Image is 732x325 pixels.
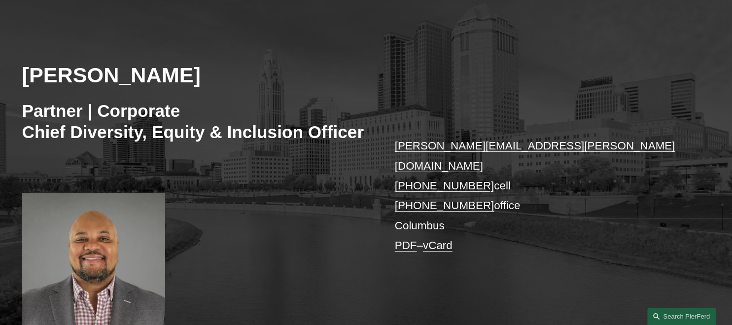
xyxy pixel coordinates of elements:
[395,136,682,255] p: cell office Columbus –
[22,100,366,143] h3: Partner | Corporate Chief Diversity, Equity & Inclusion Officer
[395,199,494,212] a: [PHONE_NUMBER]
[395,180,494,192] a: [PHONE_NUMBER]
[395,239,417,252] a: PDF
[22,62,366,88] h2: [PERSON_NAME]
[395,140,675,172] a: [PERSON_NAME][EMAIL_ADDRESS][PERSON_NAME][DOMAIN_NAME]
[423,239,453,252] a: vCard
[647,308,716,325] a: Search this site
